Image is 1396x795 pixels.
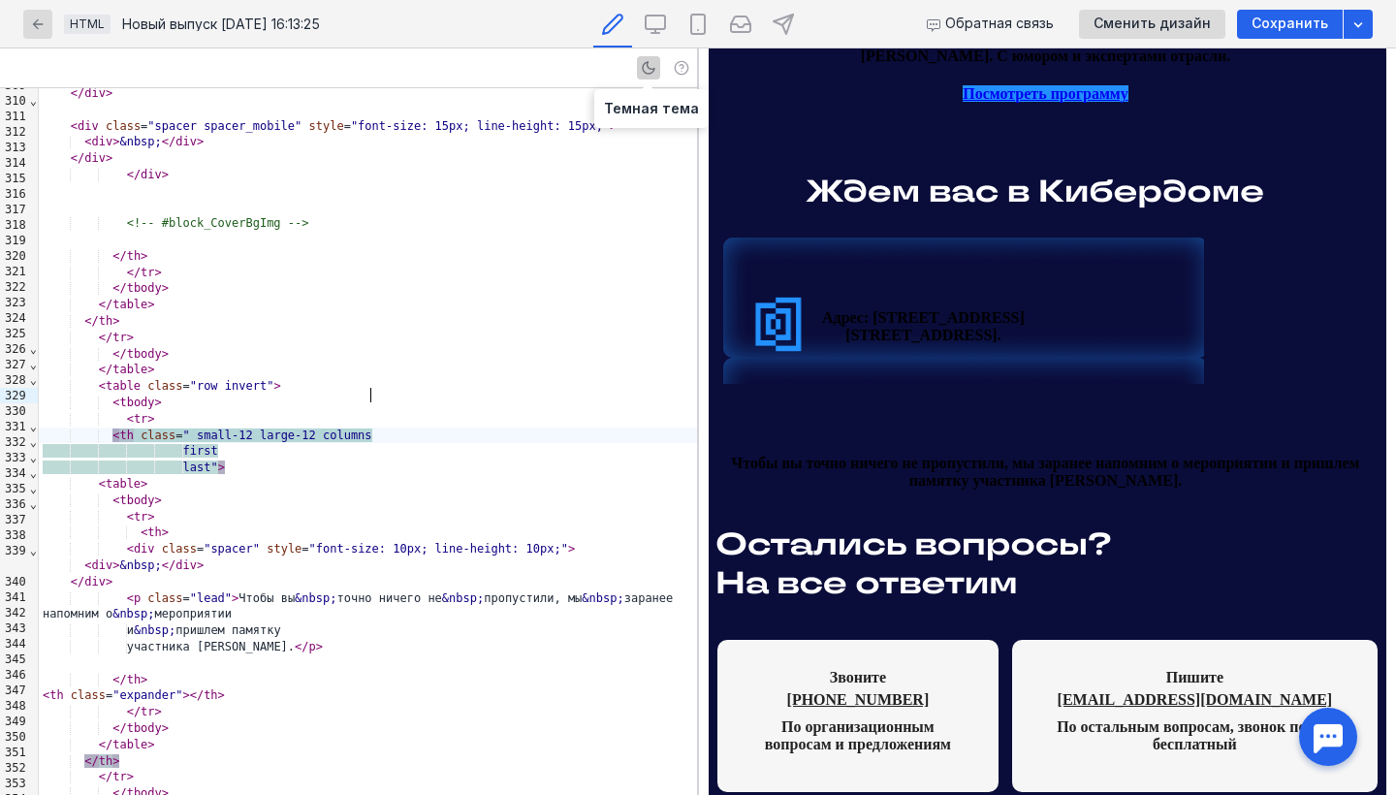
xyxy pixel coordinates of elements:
[127,331,134,344] span: >
[147,591,182,605] span: class
[127,249,141,263] span: th
[190,688,204,702] span: </
[147,298,154,311] span: >
[351,119,610,133] span: "font-size: 15px; line-height: 15px;"
[162,558,175,572] span: </
[112,738,147,751] span: table
[29,497,38,511] span: Fold line
[442,591,484,605] span: &nbsp;
[162,168,169,181] span: >
[112,363,147,376] span: table
[267,542,301,556] span: style
[155,493,162,507] span: >
[134,412,147,426] span: tr
[218,688,225,702] span: >
[699,48,1396,795] iframe: preview
[127,168,141,181] span: </
[155,396,162,409] span: >
[141,429,175,442] span: class
[1252,16,1328,32] span: Сохранить
[106,119,141,133] span: class
[71,575,84,588] span: </
[147,510,154,524] span: >
[29,94,38,108] span: Fold line
[112,298,147,311] span: table
[127,510,134,524] span: <
[162,542,197,556] span: class
[122,17,320,31] div: Новый выпуск [DATE] 16:13:25
[134,591,141,605] span: p
[112,249,126,263] span: </
[183,444,218,458] span: first
[1237,10,1343,39] button: Сохранить
[29,482,38,495] span: Fold line
[112,673,126,686] span: </
[604,99,699,118] span: Темная тема
[127,770,134,783] span: >
[127,216,309,230] span: <!-- #block_CoverBgImg -->
[112,721,126,735] span: </
[162,135,175,148] span: </
[99,754,112,768] span: th
[71,119,78,133] span: <
[84,86,106,100] span: div
[919,10,1063,39] button: Обратная связь
[106,151,112,165] span: >
[127,591,134,605] span: <
[127,673,141,686] span: th
[175,135,197,148] span: div
[127,542,134,556] span: <
[39,687,697,704] div: =
[84,135,91,148] span: <
[945,16,1054,32] span: Обратная связь
[112,429,119,442] span: <
[112,429,371,442] span: =
[1079,10,1225,39] button: Сменить дизайн
[309,542,568,556] span: "font-size: 10px; line-height: 10px;"
[316,640,323,653] span: >
[141,266,154,279] span: tr
[190,591,232,605] span: "lead"
[162,721,169,735] span: >
[84,314,98,328] span: </
[39,378,697,395] div: =
[295,591,336,605] span: &nbsp;
[232,591,238,605] span: >
[112,688,182,702] span: "expander"
[127,347,162,361] span: tbody
[309,640,316,653] span: p
[119,429,133,442] span: th
[134,542,155,556] span: div
[29,420,38,433] span: Fold line
[29,342,38,356] span: Fold line
[127,281,162,295] span: tbody
[29,358,38,371] span: Fold line
[112,135,119,148] span: >
[204,542,260,556] span: "spacer"
[134,623,175,637] span: &nbsp;
[190,379,274,393] span: "row invert"
[99,298,112,311] span: </
[141,525,147,539] span: <
[127,721,162,735] span: tbody
[147,412,154,426] span: >
[162,525,169,539] span: >
[568,542,575,556] span: >
[112,396,119,409] span: <
[29,435,38,449] span: Fold line
[112,281,126,295] span: </
[112,314,119,328] span: >
[112,347,126,361] span: </
[147,119,301,133] span: "spacer spacer_mobile"
[127,705,141,718] span: </
[141,673,147,686] span: >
